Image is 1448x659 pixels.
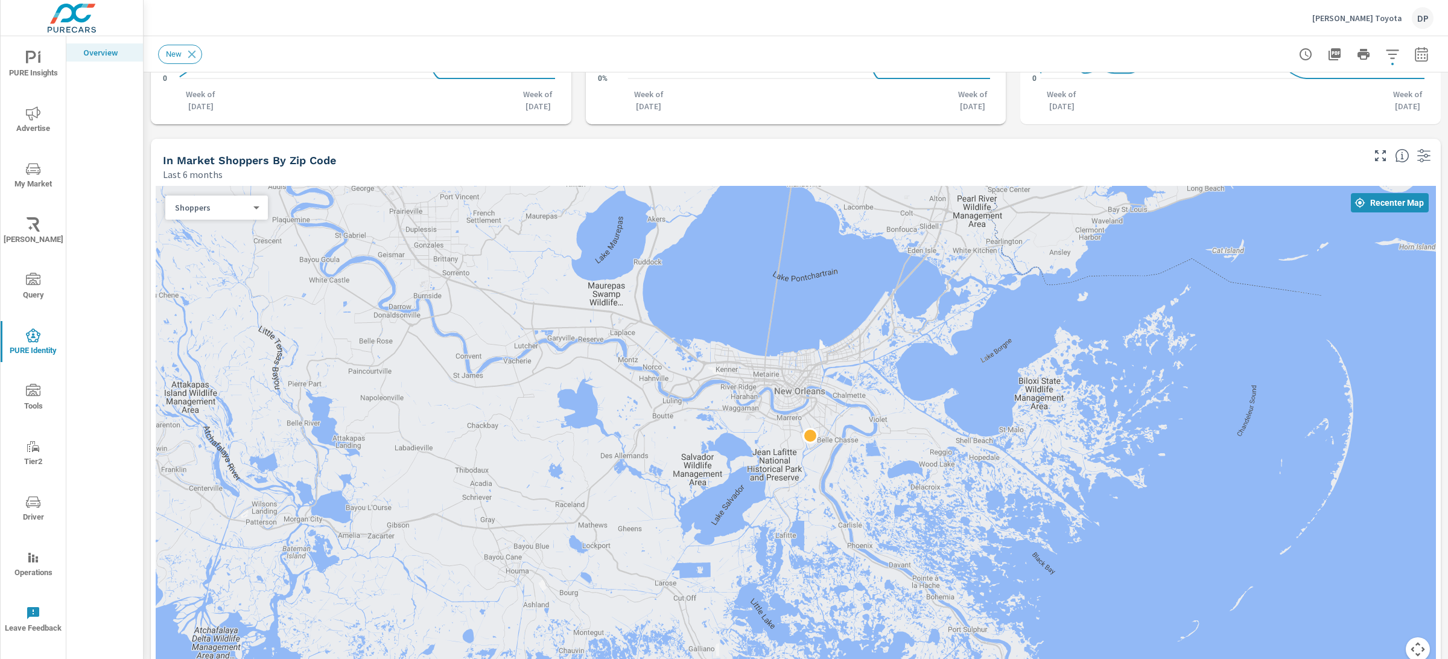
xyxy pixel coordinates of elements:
[163,167,223,182] p: Last 6 months
[165,202,258,214] div: Shoppers
[517,88,559,112] p: Week of [DATE]
[4,439,62,469] span: Tier2
[163,154,336,167] h5: In Market Shoppers by Zip Code
[4,106,62,136] span: Advertise
[1323,42,1347,66] button: "Export Report to PDF"
[66,43,143,62] div: Overview
[1,36,66,647] div: nav menu
[4,384,62,413] span: Tools
[83,46,133,59] p: Overview
[4,51,62,80] span: PURE Insights
[951,88,994,112] p: Week of [DATE]
[1380,42,1405,66] button: Apply Filters
[163,74,167,83] text: 0
[598,74,608,83] text: 0%
[627,88,670,112] p: Week of [DATE]
[1386,88,1429,112] p: Week of [DATE]
[4,606,62,635] span: Leave Feedback
[1041,88,1083,112] p: Week of [DATE]
[1395,148,1409,163] span: Find the biggest opportunities in your market for your inventory. Understand by postal code where...
[1312,13,1402,24] p: [PERSON_NAME] Toyota
[4,162,62,191] span: My Market
[1371,146,1390,165] button: Make Fullscreen
[1351,193,1429,212] button: Recenter Map
[1409,42,1434,66] button: Select Date Range
[158,45,202,64] div: New
[1356,197,1424,208] span: Recenter Map
[180,88,222,112] p: Week of [DATE]
[4,495,62,524] span: Driver
[159,49,189,59] span: New
[4,328,62,358] span: PURE Identity
[4,550,62,580] span: Operations
[1412,7,1434,29] div: DP
[1032,74,1037,83] text: 0
[175,202,249,213] p: Shoppers
[1351,42,1376,66] button: Print Report
[4,273,62,302] span: Query
[4,217,62,247] span: [PERSON_NAME]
